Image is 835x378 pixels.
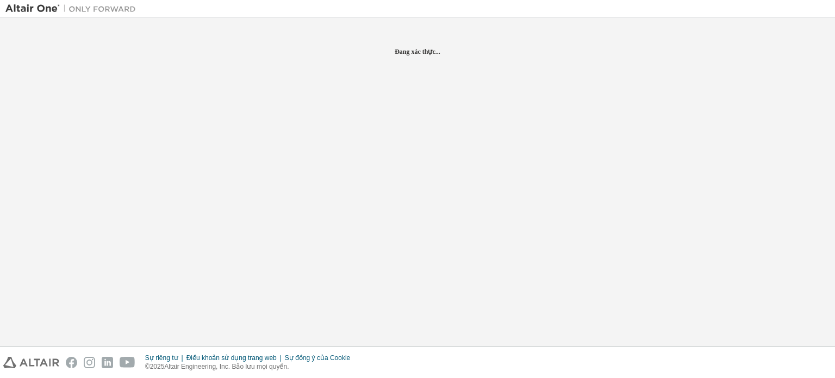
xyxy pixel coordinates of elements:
img: youtube.svg [120,357,135,368]
font: Sự riêng tư [145,354,178,362]
img: facebook.svg [66,357,77,368]
img: Altair One [5,3,141,14]
font: Altair Engineering, Inc. Bảo lưu mọi quyền. [164,363,289,370]
img: instagram.svg [84,357,95,368]
font: Điều khoản sử dụng trang web [186,354,277,362]
img: linkedin.svg [102,357,113,368]
img: altair_logo.svg [3,357,59,368]
font: 2025 [150,363,165,370]
font: Sự đồng ý của Cookie [285,354,350,362]
font: Đang xác thực... [395,48,440,55]
font: © [145,363,150,370]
